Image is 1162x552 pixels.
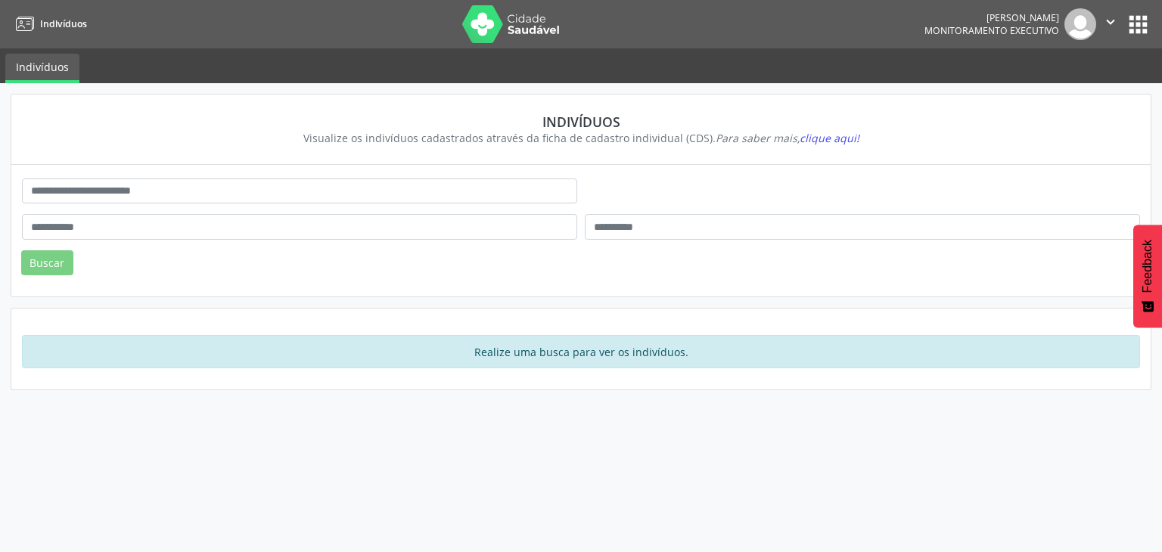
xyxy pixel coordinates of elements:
button: Buscar [21,250,73,276]
div: [PERSON_NAME] [924,11,1059,24]
div: Realize uma busca para ver os indivíduos. [22,335,1140,368]
div: Indivíduos [33,113,1129,130]
button: apps [1125,11,1151,38]
button: Feedback - Mostrar pesquisa [1133,225,1162,327]
span: Monitoramento Executivo [924,24,1059,37]
a: Indivíduos [5,54,79,83]
span: Feedback [1141,240,1154,293]
i: Para saber mais, [716,131,859,145]
button:  [1096,8,1125,40]
span: clique aqui! [800,131,859,145]
img: img [1064,8,1096,40]
a: Indivíduos [11,11,87,36]
div: Visualize os indivíduos cadastrados através da ficha de cadastro individual (CDS). [33,130,1129,146]
span: Indivíduos [40,17,87,30]
i:  [1102,14,1119,30]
